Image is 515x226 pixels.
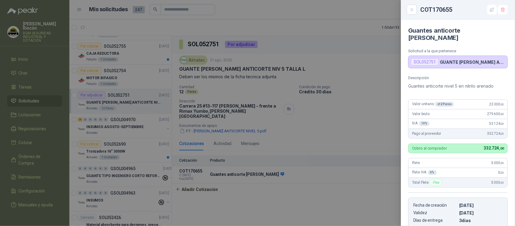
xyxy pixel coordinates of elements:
[500,122,504,125] span: ,00
[408,49,508,53] p: Solicitud a la que pertenece
[412,112,430,116] span: Valor bruto
[408,76,508,80] p: Descripción
[487,131,504,136] span: 332.724
[500,171,504,174] span: ,00
[500,132,504,135] span: ,00
[500,181,504,184] span: ,00
[498,170,504,175] span: 0
[500,112,504,116] span: ,00
[413,203,457,208] p: Fecha de creación
[412,179,443,186] span: Total Flete
[459,203,503,208] p: [DATE]
[412,121,430,126] span: IVA
[430,179,442,186] div: Flex
[413,218,457,223] p: Días de entrega
[412,131,441,136] span: Pago al proveedor
[412,102,454,107] span: Valor unitario
[412,161,420,165] span: Flete
[484,146,504,150] span: 332.724
[413,210,457,215] p: Validez
[487,112,504,116] span: 279.600
[408,82,508,90] p: Guantes anticorte nivel 5 en nitrilo arenado
[500,103,504,106] span: ,00
[412,170,437,175] span: Flete IVA
[420,5,508,15] div: COT170655
[489,102,504,106] span: 23.300
[499,147,504,150] span: ,00
[459,210,503,215] p: [DATE]
[491,161,504,165] span: 5.000
[412,146,447,150] p: Cobro al comprador
[408,27,508,41] h4: Guantes anticorte [PERSON_NAME]
[440,60,505,65] p: GUANTE [PERSON_NAME] ANTICORTE NIV 5 TALLA L
[500,161,504,165] span: ,00
[411,58,439,66] div: SOL052751
[419,121,430,126] div: 19 %
[459,218,503,223] p: 3 dias
[491,180,504,185] span: 5.000
[489,121,504,126] span: 53.124
[435,102,454,107] div: x 12 Pares
[428,170,437,175] div: 0 %
[408,6,415,13] button: Close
